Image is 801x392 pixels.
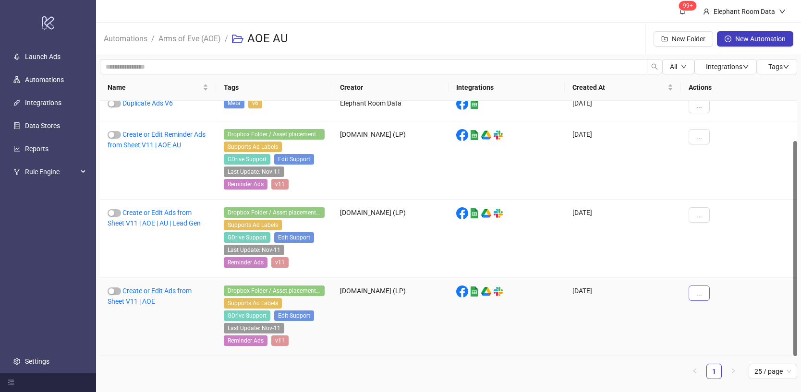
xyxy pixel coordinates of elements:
a: Create or Edit Ads from Sheet V11 | AOE [108,287,192,305]
span: Edit Support [274,154,314,165]
a: Reports [25,145,49,153]
span: v6 [248,98,262,108]
span: down [783,63,789,70]
span: Edit Support [274,310,314,321]
h3: AOE AU [247,31,288,47]
a: Data Stores [25,122,60,130]
a: Duplicate Ads V6 [122,99,173,107]
li: / [225,24,228,54]
span: right [730,368,736,374]
th: Integrations [449,74,565,101]
div: [DATE] [565,200,681,278]
th: Name [100,74,216,101]
span: Rule Engine [25,162,78,181]
span: down [681,64,687,70]
li: / [151,24,155,54]
span: Reminder Ads [224,179,267,190]
span: v11 [271,257,289,268]
span: down [742,63,749,70]
div: [DOMAIN_NAME] (LP) [332,121,449,200]
a: Arms of Eve (AOE) [157,33,223,43]
span: v11 [271,179,289,190]
th: Tags [216,74,332,101]
span: Last Update: Nov-11 [224,323,284,333]
li: Previous Page [687,364,703,379]
span: Tags [768,63,789,71]
span: v11 [271,335,289,346]
span: user [703,8,710,15]
button: ... [689,98,710,113]
span: ... [696,289,702,297]
span: ... [696,211,702,219]
span: Dropbox Folder / Asset placement detection [224,129,325,140]
span: Name [108,82,201,93]
span: All [670,63,677,71]
th: Created At [565,74,681,101]
button: right [726,364,741,379]
li: 1 [706,364,722,379]
span: Supports Ad Labels [224,298,282,309]
span: down [779,8,786,15]
span: GDrive Support [224,310,270,321]
span: Supports Ad Labels [224,142,282,152]
span: Dropbox Folder / Asset placement detection [224,285,325,296]
span: ... [696,133,702,141]
span: menu-fold [8,379,14,386]
span: folder-add [661,36,668,42]
th: Creator [332,74,449,101]
th: Actions [681,74,797,101]
span: Meta [224,98,244,108]
a: Create or Edit Ads from Sheet V11 | AOE | AU | Lead Gen [108,209,201,227]
span: New Folder [672,35,705,43]
button: left [687,364,703,379]
li: Next Page [726,364,741,379]
button: ... [689,285,710,301]
span: bell [679,8,686,14]
span: ... [696,102,702,109]
div: Elephant Room Data [710,6,779,17]
a: 1 [707,364,721,379]
a: Integrations [25,99,61,107]
div: [DOMAIN_NAME] (LP) [332,278,449,356]
span: left [692,368,698,374]
a: Automations [25,76,64,83]
span: Reminder Ads [224,335,267,346]
span: search [651,63,658,70]
a: Create or Edit Reminder Ads from Sheet V11 | AOE AU [108,131,206,149]
sup: 1596 [679,1,697,11]
a: Launch Ads [25,53,61,60]
button: New Folder [654,31,713,47]
span: Created At [572,82,666,93]
span: fork [13,168,20,175]
button: Tagsdown [757,59,797,74]
button: Alldown [662,59,694,74]
button: ... [689,207,710,223]
span: plus-circle [725,36,731,42]
span: New Automation [735,35,786,43]
span: Dropbox Folder / Asset placement detection [224,207,325,218]
div: [DATE] [565,278,681,356]
div: Page Size [749,364,797,379]
div: [DATE] [565,90,681,121]
a: Settings [25,357,49,365]
div: Elephant Room Data [332,90,449,121]
span: Last Update: Nov-11 [224,166,284,177]
button: Integrationsdown [694,59,757,74]
span: folder-open [232,33,243,45]
div: [DOMAIN_NAME] (LP) [332,200,449,278]
span: Reminder Ads [224,257,267,268]
button: New Automation [717,31,793,47]
button: ... [689,129,710,144]
span: Supports Ad Labels [224,220,282,230]
span: 25 / page [754,364,791,379]
span: Last Update: Nov-11 [224,245,284,255]
div: [DATE] [565,121,681,200]
span: GDrive Support [224,154,270,165]
span: Edit Support [274,232,314,243]
a: Automations [102,33,149,43]
span: Integrations [706,63,749,71]
span: GDrive Support [224,232,270,243]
